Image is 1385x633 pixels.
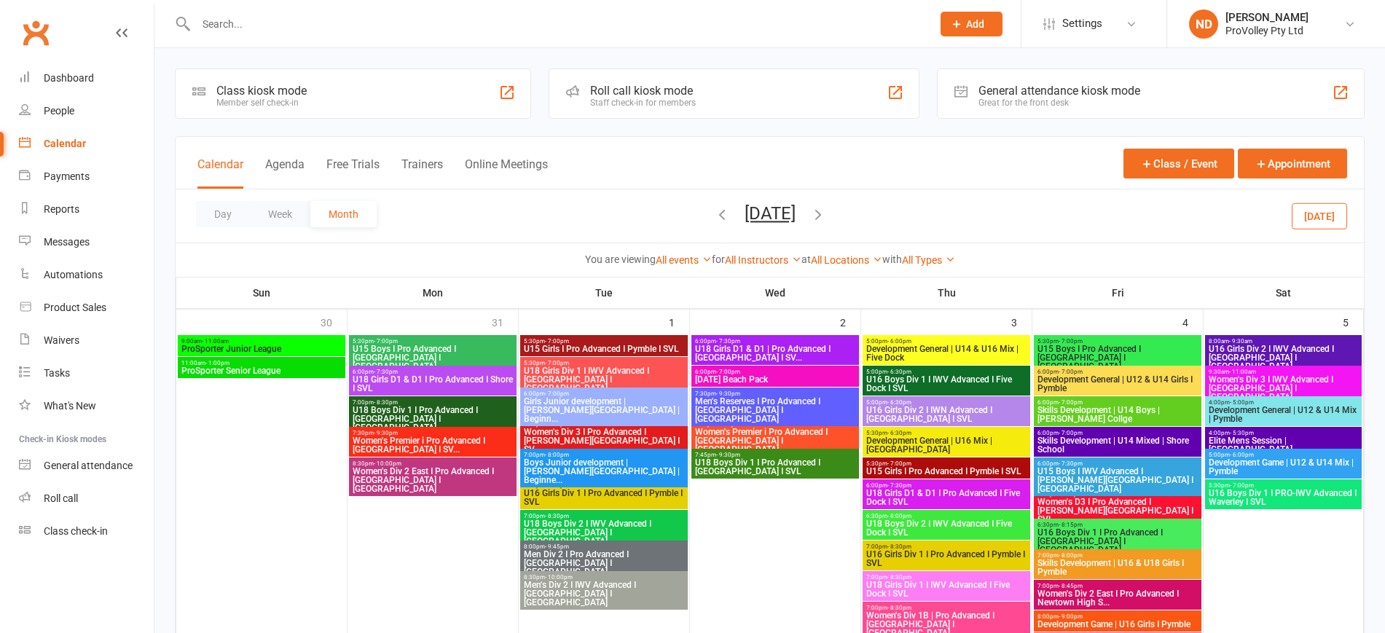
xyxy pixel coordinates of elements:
[352,399,514,406] span: 7:00pm
[1229,338,1252,345] span: - 9:30am
[1037,430,1198,436] span: 6:00pm
[887,338,911,345] span: - 6:00pm
[694,338,856,345] span: 6:00pm
[523,338,685,345] span: 5:30pm
[690,278,861,308] th: Wed
[1059,399,1083,406] span: - 7:00pm
[866,436,1027,454] span: Development General | U16 Mix | [GEOGRAPHIC_DATA]
[1208,482,1359,489] span: 5:30pm
[374,430,398,436] span: - 9:30pm
[523,513,685,519] span: 7:00pm
[1208,430,1359,436] span: 4:00pm
[866,543,1027,550] span: 7:00pm
[523,458,685,484] span: Boys Junior development | [PERSON_NAME][GEOGRAPHIC_DATA] | Beginne...
[545,338,569,345] span: - 7:00pm
[1182,310,1203,334] div: 4
[887,399,911,406] span: - 6:30pm
[523,489,685,506] span: U16 Girls Div 1 I Pro Advanced I Pymble I SVL
[1037,498,1198,524] span: Women's D3 I Pro Advanced I [PERSON_NAME][GEOGRAPHIC_DATA] I SVL
[44,72,94,84] div: Dashboard
[716,390,740,397] span: - 9:30pm
[694,375,856,384] span: [DATE] Beach Pack
[1037,522,1198,528] span: 6:30pm
[523,366,685,393] span: U18 Girls Div 1 I IWV Advanced I [GEOGRAPHIC_DATA] I [GEOGRAPHIC_DATA]
[1208,375,1359,401] span: Women's Div 3 I IWV Advanced I [GEOGRAPHIC_DATA] I [GEOGRAPHIC_DATA]
[941,12,1003,36] button: Add
[1037,589,1198,607] span: Women's Div 2 East I Pro Advanced I Newtown High S...
[321,310,347,334] div: 30
[44,525,108,537] div: Class check-in
[1238,149,1347,178] button: Appointment
[694,390,856,397] span: 7:30pm
[1292,203,1347,229] button: [DATE]
[866,399,1027,406] span: 5:00pm
[44,236,90,248] div: Messages
[19,226,154,259] a: Messages
[44,334,79,346] div: Waivers
[1037,399,1198,406] span: 6:00pm
[866,430,1027,436] span: 5:30pm
[866,489,1027,506] span: U18 Girls D1 & D1 I Pro Advanced I Five Dock I SVL
[1230,430,1254,436] span: - 5:30pm
[352,375,514,393] span: U18 Girls D1 & D1 I Pro Advanced I Shore I SVL
[44,367,70,379] div: Tasks
[205,360,229,366] span: - 1:00pm
[866,338,1027,345] span: 5:00pm
[352,467,514,493] span: Women's Div 2 East I Pro Advanced I [GEOGRAPHIC_DATA] I [GEOGRAPHIC_DATA]
[1059,583,1083,589] span: - 8:45pm
[352,460,514,467] span: 8:30pm
[978,84,1140,98] div: General attendance kiosk mode
[374,460,401,467] span: - 10:00pm
[656,254,712,266] a: All events
[19,62,154,95] a: Dashboard
[19,95,154,127] a: People
[545,513,569,519] span: - 8:30pm
[1037,345,1198,371] span: U15 Boys I Pro Advanced I [GEOGRAPHIC_DATA] I [GEOGRAPHIC_DATA]
[192,14,922,34] input: Search...
[1059,552,1083,559] span: - 8:00pm
[1225,11,1309,24] div: [PERSON_NAME]
[44,400,96,412] div: What's New
[882,253,902,265] strong: with
[866,482,1027,489] span: 6:00pm
[44,105,74,117] div: People
[887,574,911,581] span: - 8:30pm
[1225,24,1309,37] div: ProVolley Pty Ltd
[966,18,984,30] span: Add
[523,543,685,550] span: 8:00pm
[523,390,685,397] span: 6:00pm
[523,581,685,607] span: Men's Div 2 I IWV Advanced I [GEOGRAPHIC_DATA] I [GEOGRAPHIC_DATA]
[694,369,856,375] span: 6:00pm
[19,127,154,160] a: Calendar
[19,482,154,515] a: Roll call
[694,428,856,454] span: Women's Premier i Pro Advanced I [GEOGRAPHIC_DATA] I [GEOGRAPHIC_DATA]
[1037,559,1198,576] span: Skills Development | U16 & U18 Girls I Pymble
[17,15,54,51] a: Clubworx
[44,138,86,149] div: Calendar
[545,390,569,397] span: - 7:00pm
[348,278,519,308] th: Mon
[19,324,154,357] a: Waivers
[694,345,856,362] span: U18 Girls D1 & D1 | Pro Advanced I [GEOGRAPHIC_DATA] I SV...
[725,254,801,266] a: All Instructors
[1059,369,1083,375] span: - 7:00pm
[1230,482,1254,489] span: - 7:00pm
[19,291,154,324] a: Product Sales
[866,550,1027,567] span: U16 Girls Div 1 I Pro Advanced I Pymble I SVL
[1037,369,1198,375] span: 6:00pm
[545,360,569,366] span: - 7:00pm
[712,253,725,265] strong: for
[716,369,740,375] span: - 7:00pm
[1037,460,1198,467] span: 6:00pm
[1032,278,1204,308] th: Fri
[44,170,90,182] div: Payments
[669,310,689,334] div: 1
[978,98,1140,108] div: Great for the front desk
[44,302,106,313] div: Product Sales
[19,390,154,422] a: What's New
[492,310,518,334] div: 31
[181,366,342,375] span: ProSporter Senior League
[1037,436,1198,454] span: Skills Development | U14 Mixed | Shore School
[866,519,1027,537] span: U18 Boys Div 2 I IWV Advanced I Five Dock I SVL
[1037,528,1198,554] span: U16 Boys Div 1 I Pro Advanced I [GEOGRAPHIC_DATA] I [GEOGRAPHIC_DATA]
